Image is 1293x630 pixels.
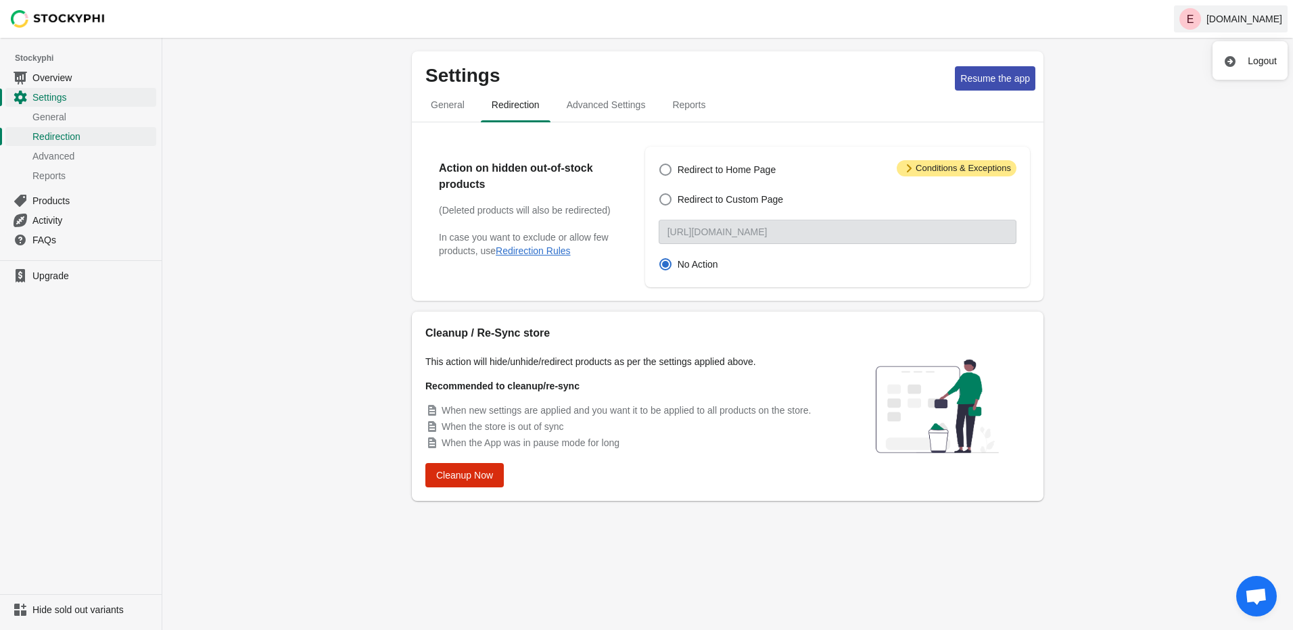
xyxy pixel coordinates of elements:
span: Settings [32,91,154,104]
span: Products [32,194,154,208]
span: Redirection [481,93,550,117]
span: FAQs [32,233,154,247]
a: Hide sold out variants [5,600,156,619]
span: General [32,110,154,124]
a: Open chat [1236,576,1277,616]
span: Advanced [32,149,154,163]
span: Reports [32,169,154,183]
button: redirection [478,87,553,122]
p: This action will hide/unhide/redirect products as per the settings applied above. [425,355,831,368]
span: Conditions & Exceptions [897,160,1016,176]
img: Stockyphi [11,10,105,28]
span: When the App was in pause mode for long [442,437,619,448]
span: Redirect to Home Page [678,163,776,176]
a: Logout [1218,47,1282,74]
span: When new settings are applied and you want it to be applied to all products on the store. [442,405,811,416]
span: Redirection [32,130,154,143]
div: redirection [412,122,1043,301]
span: Stockyphi [15,51,162,65]
button: Cleanup Now [425,463,504,487]
button: general [417,87,478,122]
a: Activity [5,210,156,230]
span: Advanced Settings [556,93,657,117]
button: Resume the app [955,66,1035,91]
span: Overview [32,71,154,84]
a: Upgrade [5,266,156,285]
h2: Action on hidden out-of-stock products [439,160,618,193]
a: FAQs [5,230,156,249]
h2: Cleanup / Re-Sync store [425,325,831,341]
span: Upgrade [32,269,154,283]
button: Redirection Rules [496,245,571,256]
button: reports [659,87,719,122]
span: Avatar with initials E [1179,8,1201,30]
strong: Recommended to cleanup/re-sync [425,381,580,391]
span: Logout [1248,54,1277,68]
span: Resume the app [960,73,1030,84]
span: Activity [32,214,154,227]
span: Reports [661,93,716,117]
span: Hide sold out variants [32,603,154,616]
p: [DOMAIN_NAME] [1206,14,1282,24]
a: Products [5,191,156,210]
a: Settings [5,87,156,107]
p: Settings [425,65,949,87]
a: Redirection [5,126,156,146]
text: E [1187,14,1194,25]
button: Advanced settings [553,87,659,122]
a: General [5,107,156,126]
button: Avatar with initials E[DOMAIN_NAME] [1174,5,1288,32]
h3: (Deleted products will also be redirected) [439,203,618,217]
p: In case you want to exclude or allow few products, use [439,231,618,258]
span: Redirect to Custom Page [678,193,783,206]
a: Reports [5,166,156,185]
span: When the store is out of sync [442,421,564,432]
span: Cleanup Now [436,470,493,481]
a: Advanced [5,146,156,166]
input: Add page URL ( e.g /collections/all ) [659,220,1016,244]
span: General [420,93,475,117]
a: Overview [5,68,156,87]
span: No Action [678,258,718,271]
